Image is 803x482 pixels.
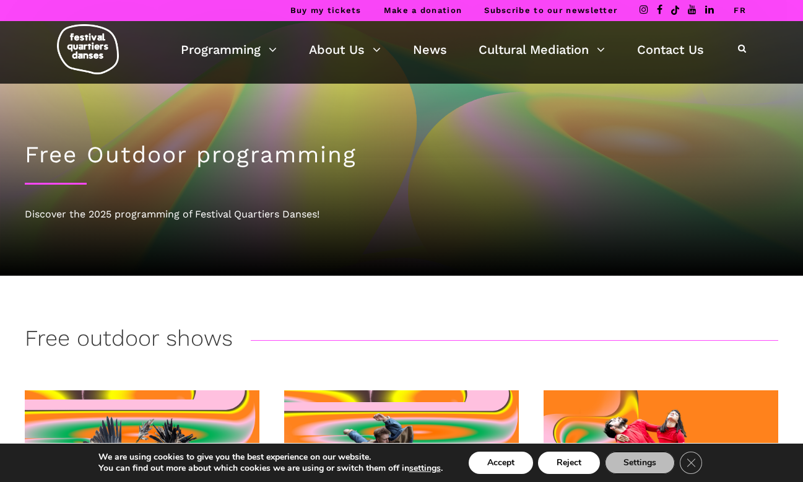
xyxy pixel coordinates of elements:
img: logo-fqd-med [57,24,119,74]
button: Reject [538,452,600,474]
button: settings [409,463,441,474]
a: Programming [181,39,277,60]
a: Buy my tickets [290,6,362,15]
h3: Free outdoor shows [25,325,233,356]
h1: Free Outdoor programming [25,141,778,169]
a: Free Programming [178,97,391,126]
a: News [413,39,447,60]
p: We are using cookies to give you the best experience on our website. [98,452,443,463]
a: Subscribe to our newsletter [484,6,617,15]
a: Ticketing 2025 [178,68,391,96]
a: Coproductions of short movies [178,216,391,245]
a: FR [734,6,746,15]
a: Calendar of FQD 2025 [178,127,391,156]
button: Close GDPR Cookie Banner [680,452,702,474]
a: Contact Us [637,39,704,60]
p: You can find out more about which cookies we are using or switch them off in . [98,463,443,474]
a: Make a donation [384,6,462,15]
a: About Us [309,39,381,60]
a: Cultural Mediation [479,39,605,60]
button: Accept [469,452,533,474]
div: Discover the 2025 programming of Festival Quartiers Danses! [25,206,778,222]
a: Retrospective photo exhibition [178,186,391,215]
button: Settings [605,452,675,474]
a: The Artists of FQD 2025 [178,157,391,185]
